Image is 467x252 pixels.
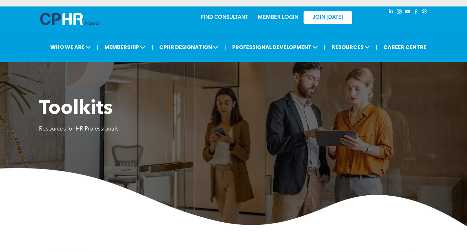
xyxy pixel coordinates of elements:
[330,41,372,53] span: RESOURCES
[48,41,93,53] span: WHO WE ARE
[102,41,147,53] span: MEMBERSHIP
[97,40,99,54] li: |
[404,8,411,17] a: youtube
[258,15,298,20] a: MEMBER LOGIN
[304,11,352,24] a: JOIN [DATE]
[201,15,248,20] a: FIND CONSULTANT
[39,99,113,119] span: Toolkits
[157,41,220,53] span: CPHR DESIGNATION
[313,15,343,21] span: JOIN [DATE]
[421,8,428,17] a: Social network
[40,13,99,25] img: A blue and white logo for cp alberta
[376,40,377,54] li: |
[396,8,403,17] a: instagram
[387,8,394,17] a: linkedin
[39,126,119,132] span: Resources for HR Professionals
[381,41,428,53] a: CAREER CENTRE
[324,40,326,54] li: |
[151,40,153,54] li: |
[224,40,226,54] li: |
[413,8,420,17] a: facebook
[230,41,320,53] span: PROFESSIONAL DEVELOPMENT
